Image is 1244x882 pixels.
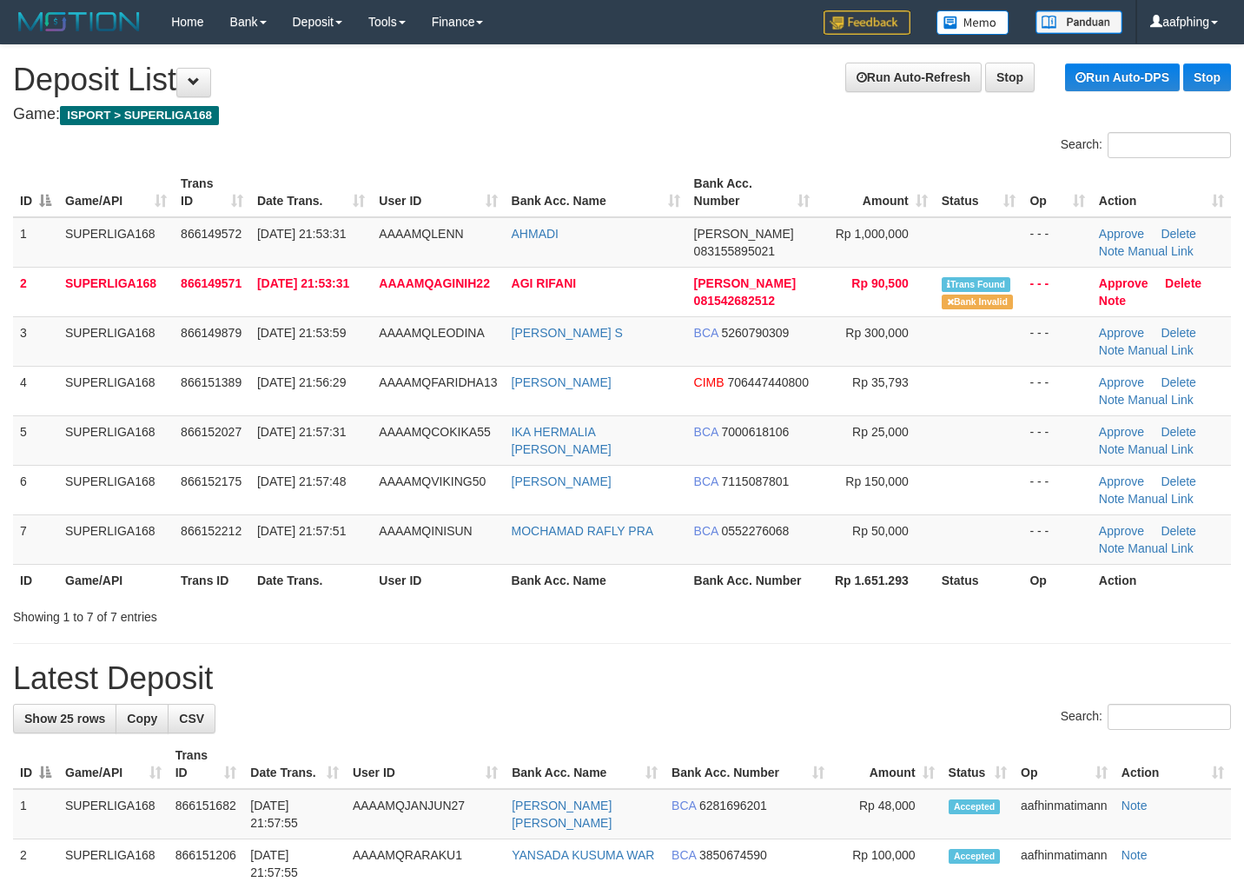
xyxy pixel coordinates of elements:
td: SUPERLIGA168 [58,217,174,268]
a: Manual Link [1128,343,1194,357]
span: AAAAMQLEODINA [379,326,484,340]
span: AAAAMQFARIDHA13 [379,375,497,389]
th: Game/API [58,564,174,596]
a: MOCHAMAD RAFLY PRA [512,524,654,538]
span: Rp 50,000 [852,524,909,538]
span: 866151389 [181,375,242,389]
span: [DATE] 21:57:48 [257,474,346,488]
th: Op [1022,564,1091,596]
a: Note [1099,393,1125,407]
a: Note [1099,244,1125,258]
td: - - - [1022,316,1091,366]
td: SUPERLIGA168 [58,366,174,415]
td: - - - [1022,366,1091,415]
td: AAAAMQJANJUN27 [346,789,505,839]
th: Bank Acc. Number: activate to sort column ascending [687,168,817,217]
a: Show 25 rows [13,704,116,733]
th: Status [935,564,1023,596]
a: Delete [1161,375,1195,389]
td: Rp 48,000 [831,789,942,839]
img: Button%20Memo.svg [936,10,1009,35]
td: 2 [13,267,58,316]
a: Delete [1161,425,1195,439]
td: 7 [13,514,58,564]
span: Copy 7000618106 to clipboard [722,425,790,439]
span: [DATE] 21:53:31 [257,276,349,290]
a: Manual Link [1128,244,1194,258]
th: Op: activate to sort column ascending [1022,168,1091,217]
span: Accepted [949,799,1001,814]
a: Note [1122,848,1148,862]
th: Trans ID: activate to sort column ascending [174,168,250,217]
th: Trans ID [174,564,250,596]
a: Stop [1183,63,1231,91]
th: User ID: activate to sort column ascending [372,168,504,217]
a: CSV [168,704,215,733]
span: BCA [672,848,696,862]
a: Manual Link [1128,541,1194,555]
td: [DATE] 21:57:55 [243,789,346,839]
span: Rp 150,000 [845,474,908,488]
td: SUPERLIGA168 [58,415,174,465]
td: SUPERLIGA168 [58,316,174,366]
span: Copy [127,712,157,726]
td: - - - [1022,267,1091,316]
span: Copy 706447440800 to clipboard [727,375,808,389]
a: Approve [1099,276,1148,290]
span: Copy 0552276068 to clipboard [722,524,790,538]
th: Op: activate to sort column ascending [1014,739,1115,789]
input: Search: [1108,704,1231,730]
span: CIMB [694,375,725,389]
th: Action: activate to sort column ascending [1092,168,1231,217]
td: - - - [1022,415,1091,465]
a: [PERSON_NAME] S [512,326,623,340]
h1: Deposit List [13,63,1231,97]
span: Copy 6281696201 to clipboard [699,799,767,812]
span: Bank is not match [942,295,1013,309]
span: BCA [672,799,696,812]
span: BCA [694,524,718,538]
a: Run Auto-DPS [1065,63,1180,91]
a: Approve [1099,425,1144,439]
span: BCA [694,474,718,488]
a: Note [1099,442,1125,456]
img: MOTION_logo.png [13,9,145,35]
span: Accepted [949,849,1001,864]
span: [PERSON_NAME] [694,227,794,241]
td: 4 [13,366,58,415]
a: Copy [116,704,169,733]
td: - - - [1022,465,1091,514]
a: Approve [1099,375,1144,389]
span: BCA [694,326,718,340]
th: ID: activate to sort column descending [13,168,58,217]
a: Delete [1165,276,1201,290]
th: Rp 1.651.293 [817,564,934,596]
td: - - - [1022,217,1091,268]
img: panduan.png [1036,10,1122,34]
td: 5 [13,415,58,465]
a: [PERSON_NAME] [512,474,612,488]
a: IKA HERMALIA [PERSON_NAME] [512,425,612,456]
th: Bank Acc. Number [687,564,817,596]
td: 1 [13,217,58,268]
td: 866151682 [169,789,244,839]
span: [DATE] 21:53:31 [257,227,346,241]
a: YANSADA KUSUMA WAR [512,848,654,862]
th: Date Trans.: activate to sort column ascending [243,739,346,789]
span: Copy 083155895021 to clipboard [694,244,775,258]
span: CSV [179,712,204,726]
div: Showing 1 to 7 of 7 entries [13,601,506,626]
a: Delete [1161,326,1195,340]
span: [PERSON_NAME] [694,276,796,290]
span: AAAAMQCOKIKA55 [379,425,490,439]
span: Rp 35,793 [852,375,909,389]
a: [PERSON_NAME] [PERSON_NAME] [512,799,612,830]
td: aafhinmatimann [1014,789,1115,839]
td: - - - [1022,514,1091,564]
th: Game/API: activate to sort column ascending [58,168,174,217]
th: Amount: activate to sort column ascending [817,168,934,217]
span: 866149879 [181,326,242,340]
a: Approve [1099,227,1144,241]
th: Bank Acc. Name: activate to sort column ascending [505,739,665,789]
span: [DATE] 21:57:51 [257,524,346,538]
